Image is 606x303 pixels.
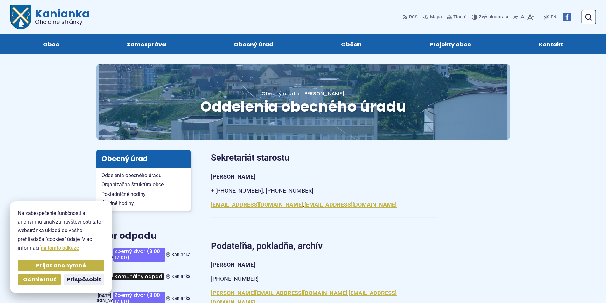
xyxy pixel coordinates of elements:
span: Prispôsobiť [67,276,101,283]
p: + [PHONE_NUMBER], [PHONE_NUMBER] [211,186,437,196]
a: Zberný dvor (9:00 - 17:00) Kanianka [DATE] Zajtra [96,245,191,264]
a: Kontakt [512,34,591,54]
span: [PERSON_NAME] [302,90,345,97]
button: Prijať anonymné [18,260,104,271]
p: Na zabezpečenie funkčnosti a anonymnú analýzu návštevnosti táto webstránka ukladá do vášho prehli... [18,209,104,252]
span: Mapa [430,13,442,21]
strong: [PERSON_NAME] [211,173,255,180]
span: EN [551,13,556,21]
span: Komunálny odpad [113,273,164,280]
span: kontrast [479,15,508,20]
span: [DATE] [98,293,111,299]
a: Mapa [421,10,443,24]
a: na tomto odkaze [41,245,79,251]
a: Obecný úrad [261,90,295,97]
strong: Podateľňa, pokladňa, archív [211,241,323,251]
a: Obec [15,34,87,54]
span: Oddelenia obecného úradu [200,96,406,117]
img: Prejsť na domovskú stránku [10,5,31,29]
span: Prijať anonymné [36,262,86,269]
a: Úradné hodiny [96,199,191,208]
a: [PERSON_NAME] [295,90,345,97]
a: [EMAIL_ADDRESS][DOMAIN_NAME] [211,201,303,208]
a: Komunálny odpad Kanianka [DATE] štvrtok [96,269,191,284]
span: Kanianka [171,252,191,258]
a: Organizačná štruktúra obce [96,180,191,189]
h3: Zber odpadu [96,231,191,241]
span: Kanianka [171,296,191,301]
span: Obecný úrad [234,34,273,54]
span: Organizačná štruktúra obce [101,180,185,189]
span: Projekty obce [429,34,471,54]
span: Samospráva [127,34,166,54]
button: Odmietnuť [18,274,61,285]
a: Obecný úrad [206,34,301,54]
a: Projekty obce [402,34,499,54]
span: Oficiálne stránky [35,19,89,25]
button: Zvýšiťkontrast [472,10,510,24]
a: Samospráva [99,34,193,54]
p: , [211,200,437,210]
strong: [PERSON_NAME] [211,261,255,268]
span: Tlačiť [453,15,465,20]
span: RSS [409,13,418,21]
span: Zvýšiť [479,14,491,20]
span: Odmietnuť [23,276,56,283]
a: EN [549,13,558,21]
a: Občan [314,34,389,54]
span: Zberný dvor (9:00 - 17:00) [113,248,165,262]
a: [EMAIL_ADDRESS][DOMAIN_NAME] [304,201,397,208]
span: Kanianka [171,274,191,279]
span: Obec [43,34,59,54]
span: Pokladničné hodiny [101,189,185,199]
span: Kanianka [31,8,89,25]
strong: Sekretariát starostu [211,152,289,163]
a: Oddelenia obecného úradu [96,171,191,180]
button: Nastaviť pôvodnú veľkosť písma [519,10,526,24]
span: Oddelenia obecného úradu [101,171,185,180]
a: RSS [403,10,419,24]
a: Pokladničné hodiny [96,189,191,199]
h3: Obecný úrad [96,150,191,168]
img: Prejsť na Facebook stránku [563,13,571,21]
p: [PHONE_NUMBER] [211,274,437,284]
a: Logo Kanianka, prejsť na domovskú stránku. [10,5,89,29]
button: Zmenšiť veľkosť písma [512,10,519,24]
button: Prispôsobiť [64,274,104,285]
span: Úradné hodiny [101,199,185,208]
span: Občan [341,34,362,54]
button: Tlačiť [446,10,467,24]
a: [PERSON_NAME][EMAIL_ADDRESS][DOMAIN_NAME] [211,290,347,296]
button: Zväčšiť veľkosť písma [526,10,536,24]
span: Kontakt [539,34,563,54]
